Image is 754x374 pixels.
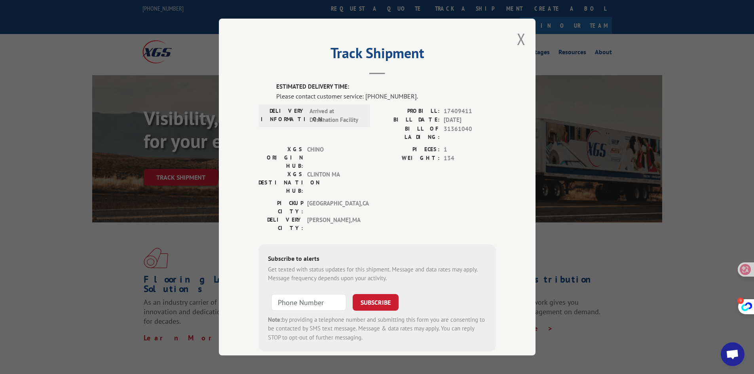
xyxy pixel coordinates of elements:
[276,82,496,91] label: ESTIMATED DELIVERY TIME:
[377,107,440,116] label: PROBILL:
[258,170,303,195] label: XGS DESTINATION HUB:
[276,91,496,101] div: Please contact customer service: [PHONE_NUMBER].
[307,145,361,170] span: CHINO
[444,154,496,163] span: 134
[444,107,496,116] span: 17409411
[377,116,440,125] label: BILL DATE:
[307,199,361,216] span: [GEOGRAPHIC_DATA] , CA
[307,216,361,232] span: [PERSON_NAME] , MA
[258,47,496,63] h2: Track Shipment
[353,294,399,311] button: SUBSCRIBE
[377,154,440,163] label: WEIGHT:
[377,125,440,141] label: BILL OF LADING:
[268,254,486,265] div: Subscribe to alerts
[271,294,346,311] input: Phone Number
[268,265,486,283] div: Get texted with status updates for this shipment. Message and data rates may apply. Message frequ...
[310,107,363,125] span: Arrived at Destination Facility
[258,199,303,216] label: PICKUP CITY:
[721,342,745,366] a: Open chat
[258,145,303,170] label: XGS ORIGIN HUB:
[261,107,306,125] label: DELIVERY INFORMATION:
[444,125,496,141] span: 31361040
[377,145,440,154] label: PIECES:
[517,28,526,49] button: Close modal
[268,316,282,323] strong: Note:
[444,116,496,125] span: [DATE]
[268,315,486,342] div: by providing a telephone number and submitting this form you are consenting to be contacted by SM...
[444,145,496,154] span: 1
[258,216,303,232] label: DELIVERY CITY:
[307,170,361,195] span: CLINTON MA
